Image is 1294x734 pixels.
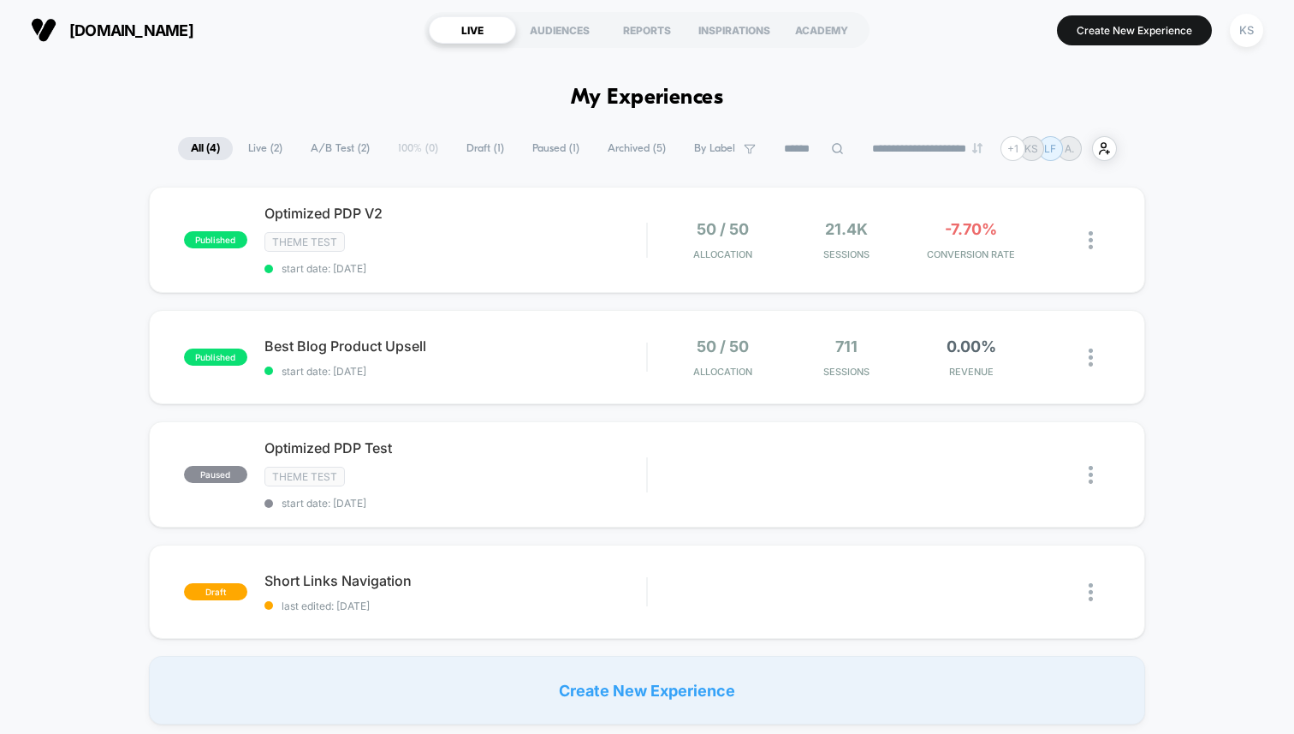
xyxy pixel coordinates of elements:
[835,337,858,355] span: 711
[264,205,646,222] span: Optimized PDP V2
[149,656,1145,725] div: Create New Experience
[454,137,517,160] span: Draft ( 1 )
[789,248,905,260] span: Sessions
[825,220,868,238] span: 21.4k
[945,220,997,238] span: -7.70%
[603,16,691,44] div: REPORTS
[1225,13,1268,48] button: KS
[1230,14,1263,47] div: KS
[519,137,592,160] span: Paused ( 1 )
[778,16,865,44] div: ACADEMY
[184,231,247,248] span: published
[264,497,646,510] span: start date: [DATE]
[693,248,752,260] span: Allocation
[693,366,752,378] span: Allocation
[31,17,56,43] img: Visually logo
[947,337,996,355] span: 0.00%
[264,365,646,378] span: start date: [DATE]
[184,583,247,600] span: draft
[1089,349,1093,367] img: close
[26,16,199,44] button: [DOMAIN_NAME]
[1089,466,1093,484] img: close
[235,137,295,160] span: Live ( 2 )
[264,467,345,486] span: Theme Test
[516,16,603,44] div: AUDIENCES
[429,16,516,44] div: LIVE
[264,232,345,252] span: Theme Test
[264,439,646,457] span: Optimized PDP Test
[298,137,383,160] span: A/B Test ( 2 )
[913,248,1029,260] span: CONVERSION RATE
[697,220,749,238] span: 50 / 50
[694,142,735,155] span: By Label
[1044,142,1056,155] p: LF
[1024,142,1038,155] p: KS
[264,600,646,612] span: last edited: [DATE]
[1089,231,1093,249] img: close
[1000,136,1025,161] div: + 1
[1089,583,1093,601] img: close
[264,262,646,275] span: start date: [DATE]
[1065,142,1074,155] p: A.
[264,337,646,355] span: Best Blog Product Upsell
[972,143,982,153] img: end
[571,86,724,110] h1: My Experiences
[178,137,233,160] span: All ( 4 )
[595,137,679,160] span: Archived ( 5 )
[1057,15,1212,45] button: Create New Experience
[69,21,193,39] span: [DOMAIN_NAME]
[184,349,247,366] span: published
[691,16,778,44] div: INSPIRATIONS
[264,572,646,589] span: Short Links Navigation
[789,366,905,378] span: Sessions
[697,337,749,355] span: 50 / 50
[184,466,247,483] span: paused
